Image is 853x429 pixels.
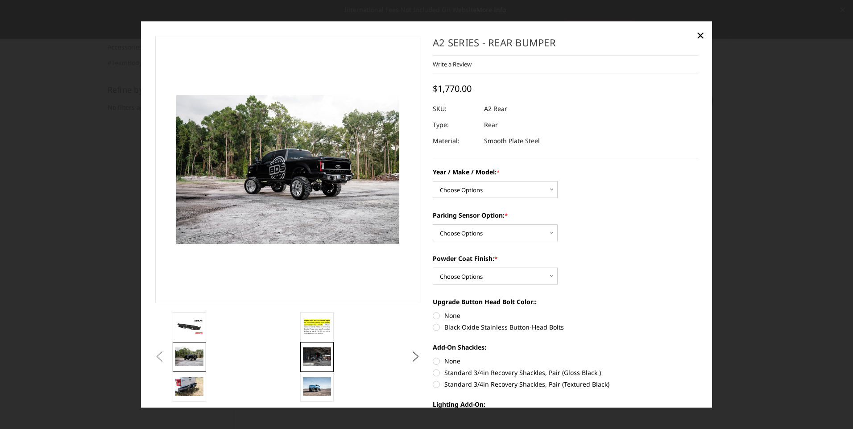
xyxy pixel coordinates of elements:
[303,318,331,337] img: A2 Series - Rear Bumper
[433,368,698,377] label: Standard 3/4in Recovery Shackles, Pair (Gloss Black )
[155,36,421,303] a: A2 Series - Rear Bumper
[433,357,698,366] label: None
[433,168,698,177] label: Year / Make / Model:
[433,322,698,332] label: Black Oxide Stainless Button-Head Bolts
[433,60,472,68] a: Write a Review
[175,347,203,366] img: A2 Series - Rear Bumper
[484,117,498,133] dd: Rear
[433,311,698,321] label: None
[433,117,477,133] dt: Type:
[303,347,331,366] img: A2 Series - Rear Bumper
[153,350,166,363] button: Previous
[433,343,698,352] label: Add-On Shackles:
[433,101,477,117] dt: SKU:
[303,377,331,396] img: A2 Series - Rear Bumper
[433,400,698,409] label: Lighting Add-On:
[433,36,698,56] h1: A2 Series - Rear Bumper
[175,319,203,334] img: A2 Series - Rear Bumper
[433,254,698,264] label: Powder Coat Finish:
[693,28,708,42] a: Close
[433,83,472,95] span: $1,770.00
[484,133,540,149] dd: Smooth Plate Steel
[175,377,203,396] img: A2 Series - Rear Bumper
[409,350,422,363] button: Next
[433,133,477,149] dt: Material:
[696,25,704,45] span: ×
[433,379,698,389] label: Standard 3/4in Recovery Shackles, Pair (Textured Black)
[433,297,698,307] label: Upgrade Button Head Bolt Color::
[433,211,698,220] label: Parking Sensor Option:
[484,101,507,117] dd: A2 Rear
